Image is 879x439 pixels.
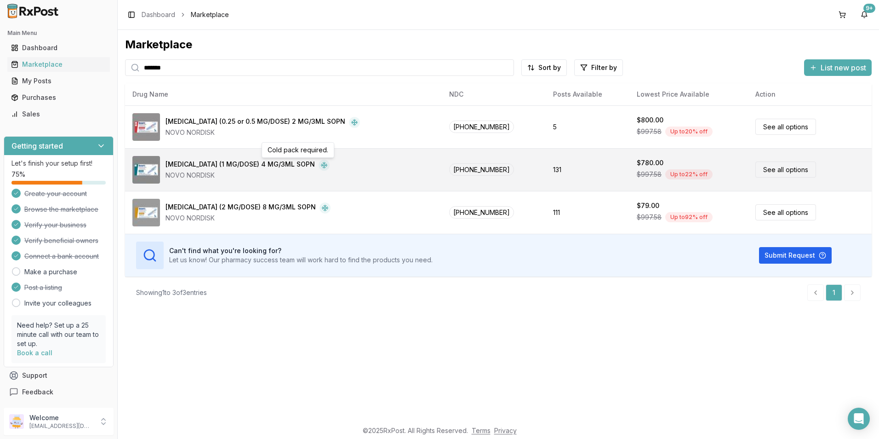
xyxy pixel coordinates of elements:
[449,163,514,176] span: [PHONE_NUMBER]
[142,10,175,19] a: Dashboard
[9,414,24,429] img: User avatar
[637,116,663,125] div: $800.00
[591,63,617,72] span: Filter by
[546,105,629,148] td: 5
[24,267,77,277] a: Make a purchase
[665,169,713,179] div: Up to 22 % off
[166,202,316,214] div: [MEDICAL_DATA] (2 MG/DOSE) 8 MG/3ML SOPN
[11,93,106,102] div: Purchases
[637,170,662,179] span: $997.58
[125,37,872,52] div: Marketplace
[24,283,62,292] span: Post a listing
[494,427,517,434] a: Privacy
[125,83,442,105] th: Drug Name
[759,247,832,264] button: Submit Request
[665,127,713,137] div: Up to 20 % off
[449,206,514,219] span: [PHONE_NUMBER]
[449,121,514,133] span: [PHONE_NUMBER]
[848,408,870,430] div: Open Intercom Messenger
[24,252,99,261] span: Connect a bank account
[821,62,866,73] span: List new post
[4,90,114,105] button: Purchases
[637,213,662,222] span: $997.58
[546,83,629,105] th: Posts Available
[24,220,86,230] span: Verify your business
[11,159,106,168] p: Let's finish your setup first!
[546,191,629,234] td: 111
[132,113,160,141] img: Ozempic (0.25 or 0.5 MG/DOSE) 2 MG/3ML SOPN
[4,4,63,18] img: RxPost Logo
[166,117,345,128] div: [MEDICAL_DATA] (0.25 or 0.5 MG/DOSE) 2 MG/3ML SOPN
[268,145,328,155] p: Cold pack required.
[11,43,106,52] div: Dashboard
[11,170,25,179] span: 75 %
[857,7,872,22] button: 9+
[629,83,748,105] th: Lowest Price Available
[7,56,110,73] a: Marketplace
[826,284,842,301] a: 1
[637,201,659,210] div: $79.00
[546,148,629,191] td: 131
[7,29,110,37] h2: Main Menu
[169,246,433,255] h3: Can't find what you're looking for?
[29,422,93,430] p: [EMAIL_ADDRESS][DOMAIN_NAME]
[191,10,229,19] span: Marketplace
[169,255,433,265] p: Let us know! Our pharmacy success team will work hard to find the products you need.
[755,119,816,135] a: See all options
[4,107,114,121] button: Sales
[807,284,861,301] nav: pagination
[755,204,816,220] a: See all options
[748,83,872,105] th: Action
[574,59,623,76] button: Filter by
[755,162,816,178] a: See all options
[142,10,229,19] nav: breadcrumb
[24,205,98,214] span: Browse the marketplace
[521,59,567,76] button: Sort by
[4,40,114,55] button: Dashboard
[4,384,114,400] button: Feedback
[472,427,491,434] a: Terms
[166,214,331,223] div: NOVO NORDISK
[17,349,52,357] a: Book a call
[665,212,713,222] div: Up to 92 % off
[4,74,114,88] button: My Posts
[637,158,663,168] div: $780.00
[863,4,875,13] div: 9+
[24,236,98,245] span: Verify beneficial owners
[7,73,110,89] a: My Posts
[24,299,91,308] a: Invite your colleagues
[166,171,330,180] div: NOVO NORDISK
[11,76,106,86] div: My Posts
[7,40,110,56] a: Dashboard
[538,63,561,72] span: Sort by
[11,110,106,119] div: Sales
[804,64,872,73] a: List new post
[637,127,662,136] span: $997.58
[29,413,93,422] p: Welcome
[7,106,110,122] a: Sales
[442,83,546,105] th: NDC
[4,367,114,384] button: Support
[11,60,106,69] div: Marketplace
[11,140,63,151] h3: Getting started
[4,57,114,72] button: Marketplace
[132,199,160,226] img: Ozempic (2 MG/DOSE) 8 MG/3ML SOPN
[17,321,100,348] p: Need help? Set up a 25 minute call with our team to set up.
[166,128,360,137] div: NOVO NORDISK
[24,189,87,198] span: Create your account
[136,288,207,297] div: Showing 1 to 3 of 3 entries
[22,387,53,397] span: Feedback
[804,59,872,76] button: List new post
[166,160,315,171] div: [MEDICAL_DATA] (1 MG/DOSE) 4 MG/3ML SOPN
[132,156,160,184] img: Ozempic (1 MG/DOSE) 4 MG/3ML SOPN
[7,89,110,106] a: Purchases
